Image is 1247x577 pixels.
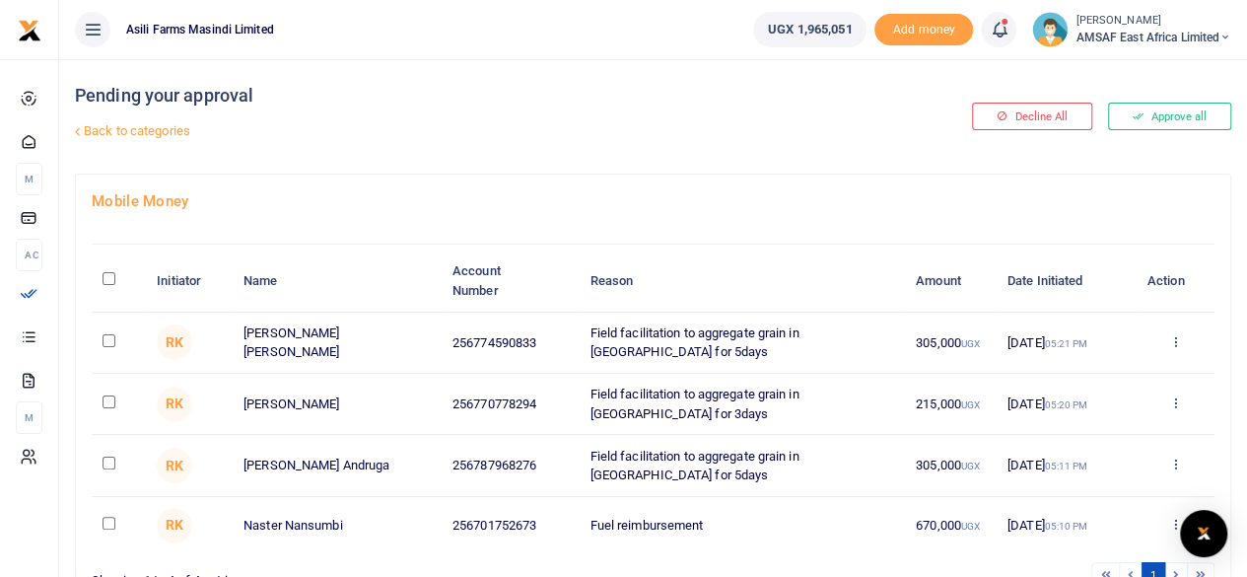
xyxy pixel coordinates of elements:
[442,251,580,312] th: Account Number: activate to sort column ascending
[579,435,905,496] td: Field facilitation to aggregate grain in [GEOGRAPHIC_DATA] for 5days
[92,190,1214,212] h4: Mobile Money
[905,313,997,374] td: 305,000
[18,22,41,36] a: logo-small logo-large logo-large
[1108,103,1231,130] button: Approve all
[157,387,192,422] span: Rita Karungi
[997,374,1136,435] td: [DATE]
[233,497,442,554] td: Naster Nansumbi
[579,374,905,435] td: Field facilitation to aggregate grain in [GEOGRAPHIC_DATA] for 3days
[961,521,980,532] small: UGX
[1045,399,1088,410] small: 05:20 PM
[157,325,192,360] span: Rita Karungi
[18,19,41,42] img: logo-small
[233,435,442,496] td: [PERSON_NAME] Andruga
[16,163,42,195] li: M
[233,374,442,435] td: [PERSON_NAME]
[70,114,841,148] a: Back to categories
[1180,510,1227,557] div: Open Intercom Messenger
[972,103,1092,130] button: Decline All
[1136,251,1214,312] th: Action: activate to sort column ascending
[579,251,905,312] th: Reason: activate to sort column ascending
[442,374,580,435] td: 256770778294
[997,251,1136,312] th: Date Initiated: activate to sort column ascending
[768,20,852,39] span: UGX 1,965,051
[905,374,997,435] td: 215,000
[1045,338,1088,349] small: 05:21 PM
[874,14,973,46] li: Toup your wallet
[905,497,997,554] td: 670,000
[1032,12,1068,47] img: profile-user
[753,12,866,47] a: UGX 1,965,051
[961,399,980,410] small: UGX
[157,508,192,543] span: Rita Karungi
[16,239,42,271] li: Ac
[442,497,580,554] td: 256701752673
[1032,12,1231,47] a: profile-user [PERSON_NAME] AMSAF East Africa Limited
[579,497,905,554] td: Fuel reimbursement
[16,401,42,434] li: M
[961,338,980,349] small: UGX
[157,448,192,483] span: Rita Karungi
[1045,461,1088,471] small: 05:11 PM
[146,251,233,312] th: Initiator: activate to sort column ascending
[442,313,580,374] td: 256774590833
[1045,521,1088,532] small: 05:10 PM
[233,313,442,374] td: [PERSON_NAME] [PERSON_NAME]
[442,435,580,496] td: 256787968276
[1075,29,1231,46] span: AMSAF East Africa Limited
[233,251,442,312] th: Name: activate to sort column ascending
[874,21,973,36] a: Add money
[961,461,980,471] small: UGX
[118,21,282,38] span: Asili Farms Masindi Limited
[745,12,874,47] li: Wallet ballance
[75,85,841,107] h4: Pending your approval
[905,251,997,312] th: Amount: activate to sort column ascending
[997,497,1136,554] td: [DATE]
[874,14,973,46] span: Add money
[997,435,1136,496] td: [DATE]
[92,251,146,312] th: : activate to sort column descending
[997,313,1136,374] td: [DATE]
[1075,13,1231,30] small: [PERSON_NAME]
[905,435,997,496] td: 305,000
[579,313,905,374] td: Field facilitation to aggregate grain in [GEOGRAPHIC_DATA] for 5days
